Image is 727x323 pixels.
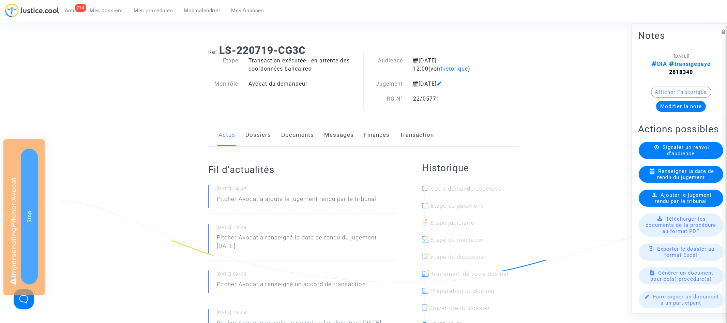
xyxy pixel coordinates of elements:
div: [DATE] [408,80,497,88]
div: Impersonating [3,139,45,295]
a: Mon calendrier [179,5,226,16]
span: Exporter le dossier au format Excel [657,246,715,258]
p: Pitcher Avocat a renseigné la date de rendu du jugement : [DATE]. [217,233,395,254]
span: Signaler un renvoi d'audience [663,144,709,156]
a: Actus [218,124,235,146]
h2: Actions possibles [638,123,724,135]
div: Jugement [364,80,408,88]
span: Générer un document pour ce(s) procédure(s) [650,269,714,282]
span: Mes dossiers [90,8,123,14]
small: [DATE] 14h48 [217,186,395,195]
iframe: Help Scout Beacon - Open [14,289,34,309]
span: Ref. [208,49,219,55]
button: Stop [21,149,38,284]
span: Actus [65,8,79,14]
div: Transaction exécutée - en attente des coordonnées bancaires [243,57,364,73]
a: Messages [324,124,354,146]
h2: Fil d’actualités [208,164,395,176]
b: LS-220719-CG3C [219,44,306,56]
span: (voir ) [428,65,470,72]
a: Mes finances [226,5,270,16]
span: historique [441,65,468,72]
div: 22/05771 [408,95,497,103]
div: Etape [203,57,243,73]
a: Mes dossiers [85,5,128,16]
span: DIA [651,60,667,67]
div: 214 [75,4,86,12]
div: Avocat du demandeur [243,80,364,88]
span: Faire signer un document à un participant [653,293,719,306]
div: [DATE] 12:00 [408,57,497,73]
a: Transaction [400,124,434,146]
span: Mes finances [231,8,264,14]
span: Télécharger les documents de la procédure au format PDF [646,216,716,234]
small: [DATE] 09h33 [217,271,395,280]
a: Finances [364,124,390,146]
p: Pitcher Avocat a ajouté le jugement rendu par le tribunal. [217,195,378,207]
span: [[DATE]] [672,53,690,58]
small: [DATE] 14h48 [217,224,395,233]
strong: 2618340 [669,69,693,75]
div: Mon rôle [203,80,243,88]
img: jc-logo.svg [5,3,59,17]
span: Renseigner la date de rendu du jugement [657,168,714,180]
a: Dossiers [245,124,271,146]
a: 214Actus [59,5,85,16]
span: Ajouter le jugement rendu par le tribunal [655,192,712,204]
span: Mon calendrier [184,8,221,14]
span: Mes procédures [134,8,173,14]
div: RG N° [364,95,408,103]
h2: Historique [422,162,519,174]
button: Afficher l'historique [651,86,711,97]
span: Votre demande est close [430,185,502,192]
span: Stop [26,210,32,222]
a: Documents [281,124,314,146]
div: Audience [364,57,408,73]
small: [DATE] 15h54 [217,310,395,319]
a: Mes procédures [128,5,179,16]
p: Pitcher Avocat a renseigné un accord de transaction [217,280,366,292]
span: transigépayé [667,60,711,67]
h2: Notes [638,29,724,41]
button: Modifier la note [656,101,706,112]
